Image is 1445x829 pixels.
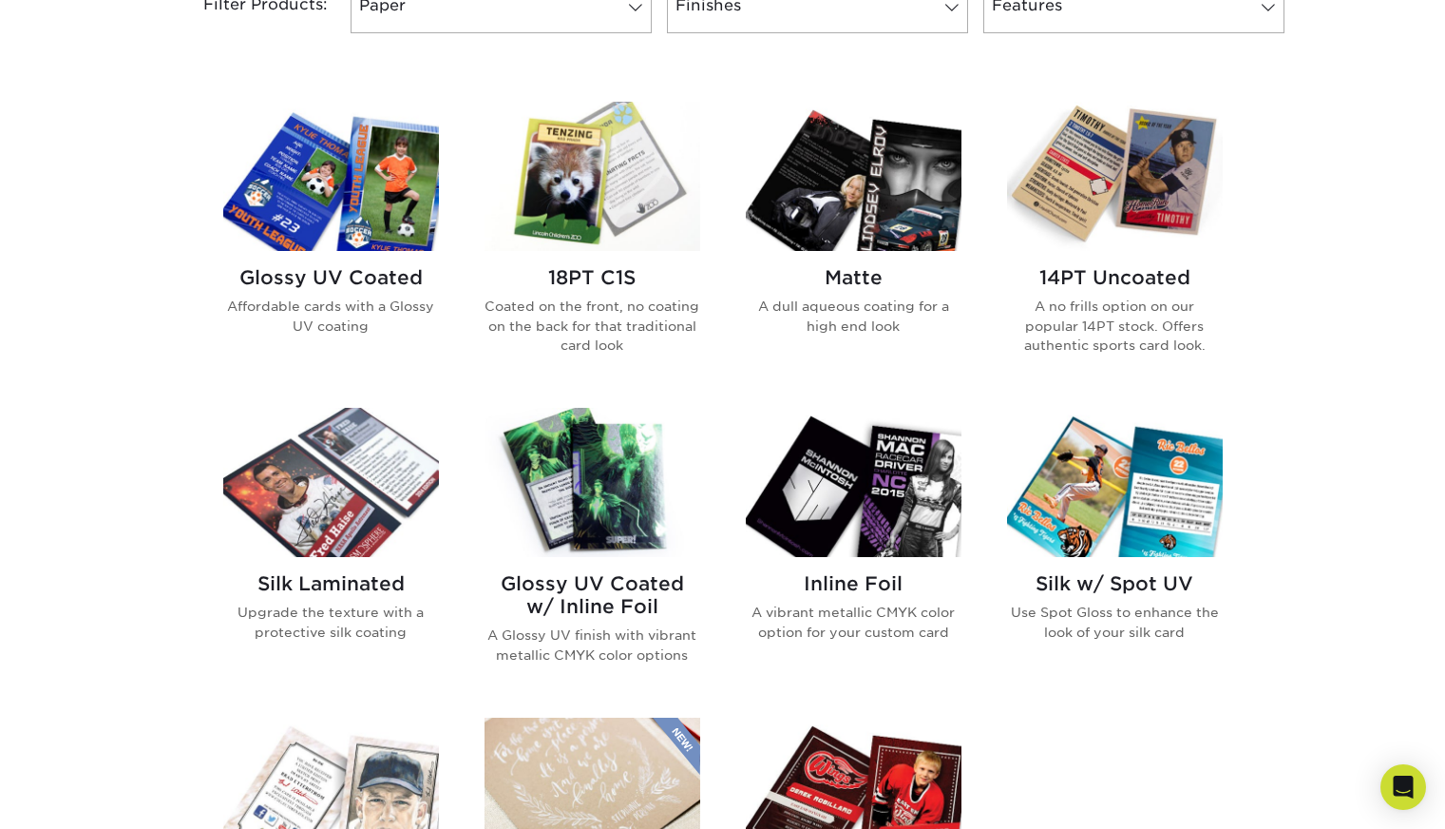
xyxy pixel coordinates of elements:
img: Silk w/ Spot UV Trading Cards [1007,408,1223,557]
a: Silk w/ Spot UV Trading Cards Silk w/ Spot UV Use Spot Gloss to enhance the look of your silk card [1007,408,1223,695]
img: Matte Trading Cards [746,102,961,251]
img: New Product [653,718,700,775]
img: 18PT C1S Trading Cards [485,102,700,251]
img: Glossy UV Coated Trading Cards [223,102,439,251]
p: Affordable cards with a Glossy UV coating [223,297,439,336]
p: Use Spot Gloss to enhance the look of your silk card [1007,603,1223,642]
h2: Silk w/ Spot UV [1007,572,1223,595]
h2: Glossy UV Coated [223,266,439,289]
h2: Glossy UV Coated w/ Inline Foil [485,572,700,618]
img: Glossy UV Coated w/ Inline Foil Trading Cards [485,408,700,557]
h2: Silk Laminated [223,572,439,595]
a: Matte Trading Cards Matte A dull aqueous coating for a high end look [746,102,961,385]
img: Silk Laminated Trading Cards [223,408,439,557]
p: A no frills option on our popular 14PT stock. Offers authentic sports card look. [1007,297,1223,355]
h2: Matte [746,266,961,289]
p: A dull aqueous coating for a high end look [746,297,961,336]
p: A Glossy UV finish with vibrant metallic CMYK color options [485,626,700,665]
p: Coated on the front, no coating on the back for that traditional card look [485,297,700,355]
a: Silk Laminated Trading Cards Silk Laminated Upgrade the texture with a protective silk coating [223,408,439,695]
h2: 18PT C1S [485,266,700,289]
h2: 14PT Uncoated [1007,266,1223,289]
img: Inline Foil Trading Cards [746,408,961,557]
img: 14PT Uncoated Trading Cards [1007,102,1223,251]
p: A vibrant metallic CMYK color option for your custom card [746,603,961,642]
a: Glossy UV Coated w/ Inline Foil Trading Cards Glossy UV Coated w/ Inline Foil A Glossy UV finish ... [485,408,700,695]
a: 14PT Uncoated Trading Cards 14PT Uncoated A no frills option on our popular 14PT stock. Offers au... [1007,102,1223,385]
a: Glossy UV Coated Trading Cards Glossy UV Coated Affordable cards with a Glossy UV coating [223,102,439,385]
h2: Inline Foil [746,572,961,595]
a: 18PT C1S Trading Cards 18PT C1S Coated on the front, no coating on the back for that traditional ... [485,102,700,385]
p: Upgrade the texture with a protective silk coating [223,603,439,642]
div: Open Intercom Messenger [1380,764,1426,810]
a: Inline Foil Trading Cards Inline Foil A vibrant metallic CMYK color option for your custom card [746,408,961,695]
